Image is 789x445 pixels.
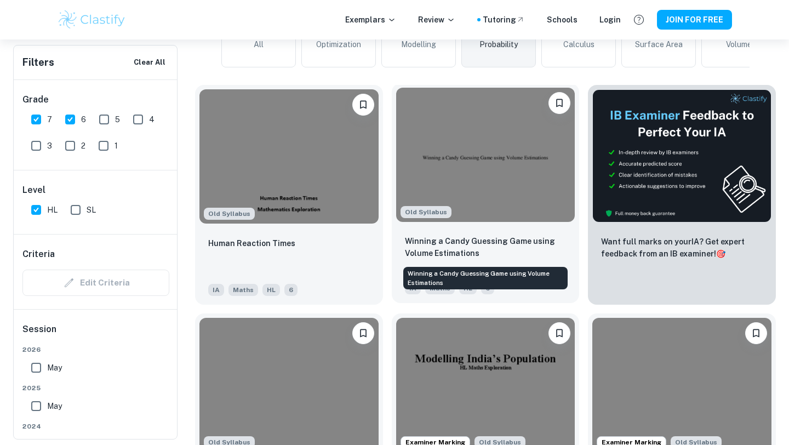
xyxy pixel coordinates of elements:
span: 2 [81,140,85,152]
a: Although this IA is written for the old math syllabus (last exam in November 2020), the current I... [195,85,383,305]
span: Maths [228,284,258,296]
span: 2026 [22,345,169,355]
img: Maths IA example thumbnail: Human Reaction Times [199,89,379,224]
a: Tutoring [483,14,525,26]
button: JOIN FOR FREE [657,10,732,30]
span: 🎯 [716,249,725,258]
h6: Level [22,184,169,197]
span: HL [47,204,58,216]
a: Schools [547,14,578,26]
a: Login [599,14,621,26]
p: Winning a Candy Guessing Game using Volume Estimations [405,235,567,259]
button: Please log in to bookmark exemplars [352,322,374,344]
h6: Grade [22,93,169,106]
span: Calculus [563,38,594,50]
img: Maths IA example thumbnail: Winning a Candy Guessing Game using Volu [396,88,575,222]
button: Please log in to bookmark exemplars [745,322,767,344]
span: Optimization [316,38,361,50]
span: 6 [284,284,298,296]
span: Modelling [401,38,436,50]
div: Criteria filters are unavailable when searching by topic [22,270,169,296]
span: HL [262,284,280,296]
span: 3 [47,140,52,152]
span: Volume [726,38,752,50]
span: 4 [149,113,155,125]
span: May [47,400,62,412]
span: 2024 [22,421,169,431]
button: Please log in to bookmark exemplars [548,92,570,114]
a: Although this IA is written for the old math syllabus (last exam in November 2020), the current I... [392,85,580,305]
p: Review [418,14,455,26]
span: SL [87,204,96,216]
button: Help and Feedback [630,10,648,29]
span: 6 [81,113,86,125]
p: Want full marks on your IA ? Get expert feedback from an IB examiner! [601,236,763,260]
span: May [47,362,62,374]
a: ThumbnailWant full marks on yourIA? Get expert feedback from an IB examiner! [588,85,776,305]
h6: Filters [22,55,54,70]
div: Winning a Candy Guessing Game using Volume Estimations [403,267,568,289]
span: 7 [47,113,52,125]
span: 1 [115,140,118,152]
span: IA [208,284,224,296]
span: 2025 [22,383,169,393]
span: Probability [479,38,518,50]
h6: Session [22,323,169,345]
button: Please log in to bookmark exemplars [548,322,570,344]
div: Although this IA is written for the old math syllabus (last exam in November 2020), the current I... [204,208,255,220]
p: Exemplars [345,14,396,26]
button: Clear All [131,54,168,71]
span: All [254,38,264,50]
img: Clastify logo [57,9,127,31]
p: Human Reaction Times [208,237,295,249]
h6: Criteria [22,248,55,261]
span: Old Syllabus [401,206,451,218]
img: Thumbnail [592,89,771,222]
span: Old Syllabus [204,208,255,220]
span: 5 [115,113,120,125]
button: Please log in to bookmark exemplars [352,94,374,116]
div: Although this IA is written for the old math syllabus (last exam in November 2020), the current I... [401,206,451,218]
span: Surface Area [635,38,683,50]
